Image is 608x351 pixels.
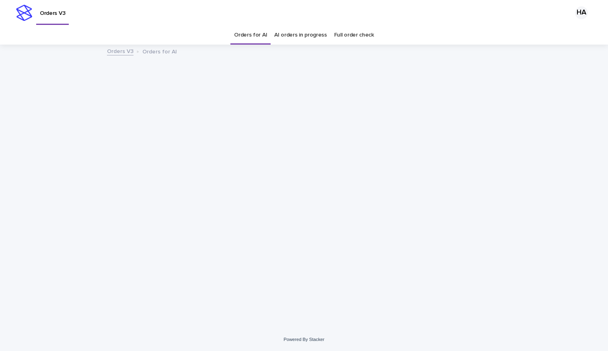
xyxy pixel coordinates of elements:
a: Orders V3 [107,46,134,55]
a: AI orders in progress [274,26,327,45]
a: Full order check [334,26,374,45]
div: HA [575,6,588,19]
a: Powered By Stacker [283,337,324,342]
img: stacker-logo-s-only.png [16,5,32,21]
a: Orders for AI [234,26,267,45]
p: Orders for AI [142,47,177,55]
